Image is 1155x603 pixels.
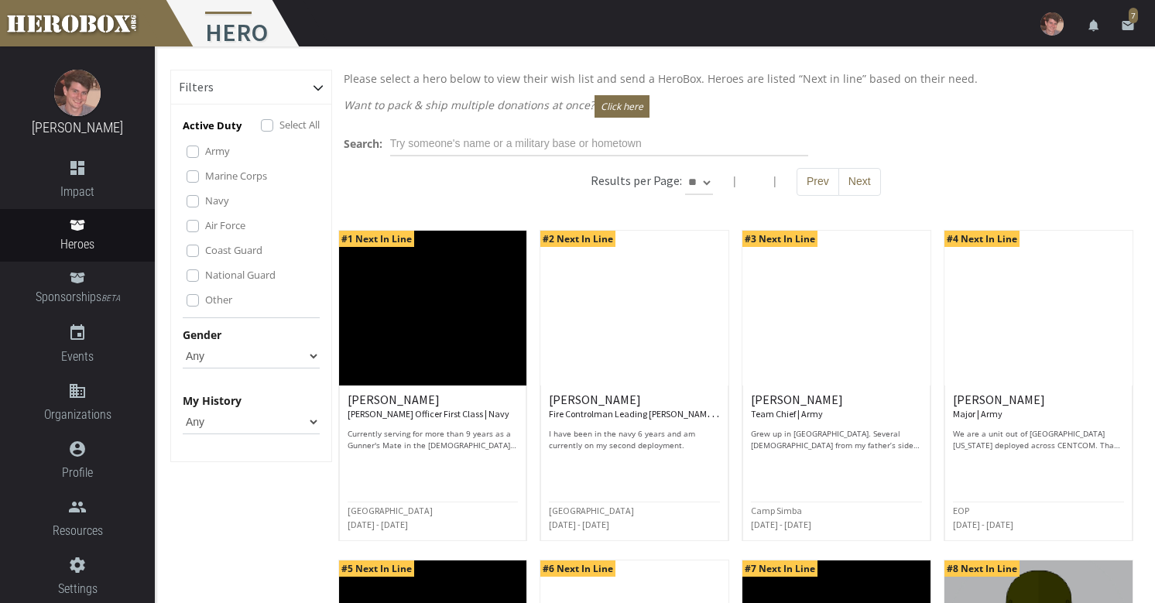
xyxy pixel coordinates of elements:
small: Major | Army [953,408,1002,420]
h6: [PERSON_NAME] [751,393,922,420]
span: | [772,173,778,188]
small: [DATE] - [DATE] [953,519,1013,530]
p: Currently serving for more than 9 years as a Gunner's Mate in the [DEMOGRAPHIC_DATA] Navy and on ... [348,428,519,451]
small: [PERSON_NAME] Officer First Class | Navy [348,408,509,420]
input: Try someone's name or a military base or hometown [390,132,808,156]
h6: Results per Page: [591,173,682,188]
small: Team Chief | Army [751,408,823,420]
label: Search: [344,135,382,152]
a: #4 Next In Line [PERSON_NAME] Major | Army We are a unit out of [GEOGRAPHIC_DATA] [US_STATE] depl... [944,230,1133,541]
a: #3 Next In Line [PERSON_NAME] Team Chief | Army Grew up in [GEOGRAPHIC_DATA]. Several [DEMOGRAPHI... [742,230,931,541]
p: We are a unit out of [GEOGRAPHIC_DATA] [US_STATE] deployed across CENTCOM. Thank you for your don... [953,428,1124,451]
small: Camp Simba [751,505,802,516]
small: [GEOGRAPHIC_DATA] [348,505,433,516]
label: Air Force [205,217,245,234]
small: [GEOGRAPHIC_DATA] [549,505,634,516]
span: #1 Next In Line [339,231,414,247]
label: Other [205,291,232,308]
p: Active Duty [183,117,242,135]
img: user-image [1040,12,1064,36]
a: [PERSON_NAME] [32,119,123,135]
small: [DATE] - [DATE] [348,519,408,530]
label: Gender [183,326,221,344]
img: image [54,70,101,116]
h6: [PERSON_NAME] [953,393,1124,420]
small: Fire Controlman Leading [PERSON_NAME] Officer | Navy [549,405,769,420]
label: National Guard [205,266,276,283]
span: #7 Next In Line [742,560,817,577]
span: 7 [1129,8,1138,23]
label: Marine Corps [205,167,267,184]
span: | [732,173,738,188]
label: Navy [205,192,229,209]
button: Next [838,168,881,196]
i: notifications [1087,19,1101,33]
span: #6 Next In Line [540,560,615,577]
a: #1 Next In Line [PERSON_NAME] [PERSON_NAME] Officer First Class | Navy Currently serving for more... [338,230,528,541]
span: #3 Next In Line [742,231,817,247]
label: Select All [279,116,320,133]
p: Grew up in [GEOGRAPHIC_DATA]. Several [DEMOGRAPHIC_DATA] from my father’s side were in the Army w... [751,428,922,451]
h6: [PERSON_NAME] [348,393,519,420]
label: Army [205,142,230,159]
span: #2 Next In Line [540,231,615,247]
button: Click here [595,95,649,118]
small: [DATE] - [DATE] [549,519,609,530]
a: #2 Next In Line [PERSON_NAME] Fire Controlman Leading [PERSON_NAME] Officer | Navy I have been in... [540,230,729,541]
span: #5 Next In Line [339,560,414,577]
p: I have been in the navy 6 years and am currently on my second deployment. [549,428,720,451]
p: Want to pack & ship multiple donations at once? [344,95,1128,118]
small: EOP [953,505,969,516]
span: #4 Next In Line [944,231,1020,247]
small: BETA [101,293,120,303]
button: Prev [797,168,839,196]
h6: [PERSON_NAME] [549,393,720,420]
h6: Filters [179,81,214,94]
small: [DATE] - [DATE] [751,519,811,530]
i: email [1121,19,1135,33]
label: My History [183,392,242,409]
label: Coast Guard [205,242,262,259]
p: Please select a hero below to view their wish list and send a HeroBox. Heroes are listed “Next in... [344,70,1128,87]
span: #8 Next In Line [944,560,1020,577]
